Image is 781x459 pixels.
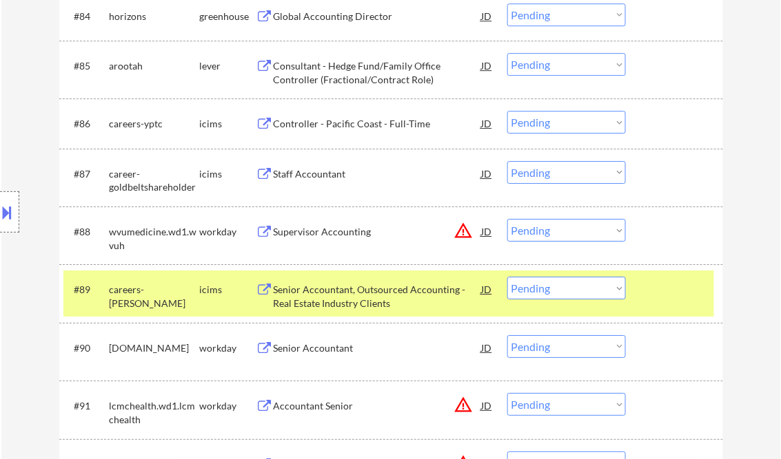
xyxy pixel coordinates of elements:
[110,10,200,23] div: horizons
[480,111,494,136] div: JD
[74,341,99,355] div: #90
[480,393,494,418] div: JD
[200,399,256,413] div: workday
[480,335,494,360] div: JD
[74,59,99,73] div: #85
[74,10,99,23] div: #84
[274,399,482,413] div: Accountant Senior
[480,161,494,186] div: JD
[480,219,494,244] div: JD
[110,59,200,73] div: arootah
[274,59,482,86] div: Consultant - Hedge Fund/Family Office Controller (Fractional/Contract Role)
[274,341,482,355] div: Senior Accountant
[110,399,200,426] div: lcmchealth.wd1.lcmchealth
[480,277,494,301] div: JD
[480,3,494,28] div: JD
[274,283,482,310] div: Senior Accountant, Outsourced Accounting - Real Estate Industry Clients
[480,53,494,78] div: JD
[454,221,474,240] button: warning_amber
[274,10,482,23] div: Global Accounting Director
[274,167,482,181] div: Staff Accountant
[454,395,474,414] button: warning_amber
[74,399,99,413] div: #91
[200,59,256,73] div: lever
[200,10,256,23] div: greenhouse
[274,225,482,239] div: Supervisor Accounting
[110,341,200,355] div: [DOMAIN_NAME]
[274,117,482,131] div: Controller - Pacific Coast - Full-Time
[200,341,256,355] div: workday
